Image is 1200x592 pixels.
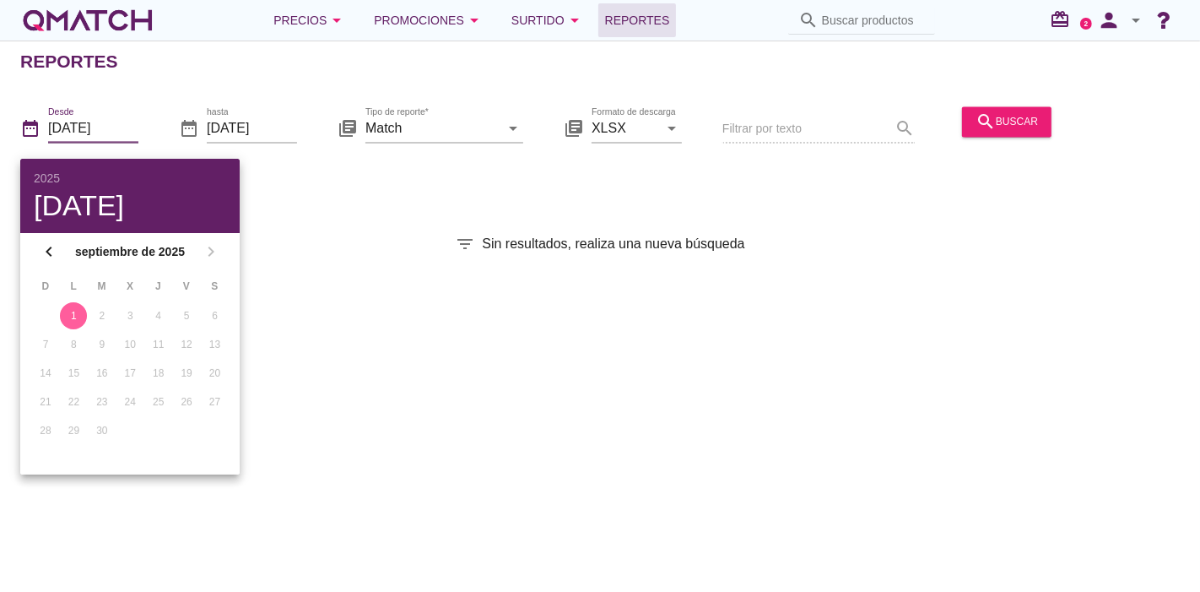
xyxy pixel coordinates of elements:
i: date_range [179,118,199,138]
div: Precios [273,10,347,30]
i: arrow_drop_down [464,10,484,30]
div: 2025 [34,172,226,184]
button: Precios [260,3,360,37]
span: Reportes [605,10,670,30]
i: arrow_drop_down [565,10,585,30]
i: search [798,10,819,30]
i: chevron_left [39,242,59,262]
a: white-qmatch-logo [20,3,155,37]
div: Surtido [511,10,585,30]
text: 2 [1084,19,1089,27]
i: library_books [338,118,358,138]
th: D [32,272,58,301]
button: Surtido [498,3,598,37]
button: 1 [60,302,87,329]
th: V [173,272,199,301]
i: redeem [1050,9,1077,30]
input: Buscar productos [822,7,925,34]
button: Promociones [360,3,498,37]
i: filter_list [455,234,475,254]
input: hasta [207,115,297,142]
input: Formato de descarga [592,115,658,142]
i: library_books [564,118,584,138]
input: Tipo de reporte* [365,115,500,142]
i: arrow_drop_down [1126,10,1146,30]
th: X [116,272,143,301]
h2: Reportes [20,48,118,75]
strong: septiembre de 2025 [64,243,196,261]
i: date_range [20,118,41,138]
div: Promociones [374,10,484,30]
span: Sin resultados, realiza una nueva búsqueda [482,234,744,254]
a: Reportes [598,3,677,37]
input: Desde [48,115,138,142]
i: arrow_drop_down [503,118,523,138]
div: [DATE] [34,191,226,220]
div: buscar [976,111,1038,132]
th: M [89,272,115,301]
th: S [202,272,228,301]
a: 2 [1080,18,1092,30]
th: J [145,272,171,301]
button: buscar [962,106,1051,137]
i: search [976,111,996,132]
i: person [1092,8,1126,32]
i: arrow_drop_down [327,10,347,30]
i: arrow_drop_down [662,118,682,138]
th: L [60,272,86,301]
div: 1 [60,308,87,323]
